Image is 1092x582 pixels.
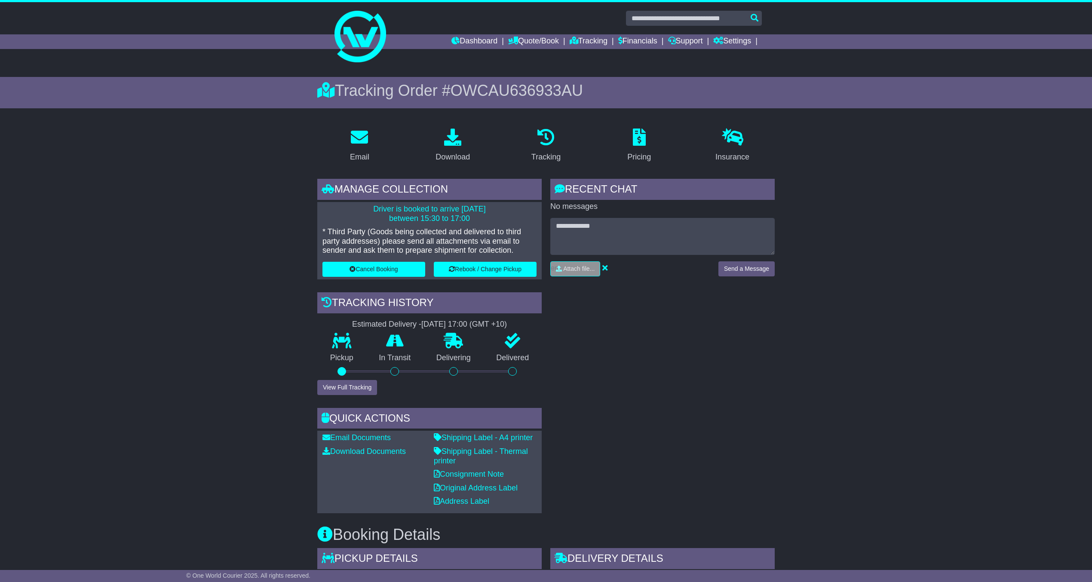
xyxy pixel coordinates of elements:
p: * Third Party (Goods being collected and delivered to third party addresses) please send all atta... [322,227,537,255]
a: Financials [618,34,657,49]
a: Download [430,126,475,166]
button: View Full Tracking [317,380,377,395]
a: Consignment Note [434,470,504,478]
div: Tracking history [317,292,542,316]
div: Email [350,151,369,163]
div: Estimated Delivery - [317,320,542,329]
a: Email Documents [322,433,391,442]
div: RECENT CHAT [550,179,775,202]
p: Delivering [423,353,484,363]
a: Tracking [570,34,607,49]
a: Tracking [526,126,566,166]
div: Download [436,151,470,163]
div: Insurance [715,151,749,163]
a: Quote/Book [508,34,559,49]
p: In Transit [366,353,424,363]
p: Delivered [484,353,542,363]
div: Pricing [627,151,651,163]
span: © One World Courier 2025. All rights reserved. [186,572,310,579]
a: Dashboard [451,34,497,49]
div: Tracking [531,151,561,163]
p: Pickup [317,353,366,363]
a: Download Documents [322,447,406,456]
div: Delivery Details [550,548,775,571]
div: Manage collection [317,179,542,202]
button: Cancel Booking [322,262,425,277]
a: Original Address Label [434,484,518,492]
a: Pricing [622,126,656,166]
p: Driver is booked to arrive [DATE] between 15:30 to 17:00 [322,205,537,223]
a: Support [668,34,703,49]
span: OWCAU636933AU [451,82,583,99]
h3: Booking Details [317,526,775,543]
p: No messages [550,202,775,211]
a: Shipping Label - Thermal printer [434,447,528,465]
a: Settings [713,34,751,49]
div: [DATE] 17:00 (GMT +10) [421,320,507,329]
a: Insurance [710,126,755,166]
button: Send a Message [718,261,775,276]
button: Rebook / Change Pickup [434,262,537,277]
div: Tracking Order # [317,81,775,100]
a: Email [344,126,375,166]
div: Pickup Details [317,548,542,571]
a: Shipping Label - A4 printer [434,433,533,442]
a: Address Label [434,497,489,505]
div: Quick Actions [317,408,542,431]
